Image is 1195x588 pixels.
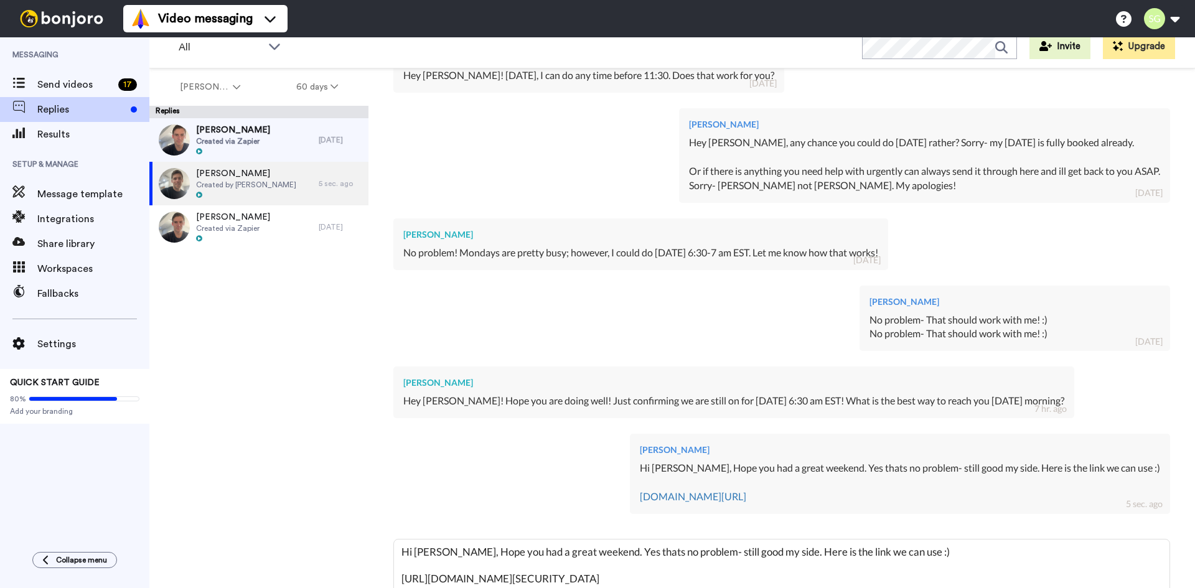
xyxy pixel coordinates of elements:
[196,136,270,146] span: Created via Zapier
[319,222,362,232] div: [DATE]
[37,127,149,142] span: Results
[149,205,368,249] a: [PERSON_NAME]Created via Zapier[DATE]
[1103,34,1175,59] button: Upgrade
[37,286,149,301] span: Fallbacks
[869,327,1160,341] div: No problem- That should work with me! :)
[640,490,746,502] a: [DOMAIN_NAME][URL]
[37,102,126,117] span: Replies
[403,228,878,241] div: [PERSON_NAME]
[10,406,139,416] span: Add your branding
[159,168,190,199] img: d2922a42-c3a6-4ff4-ac10-d308b2ff329d-thumb.jpg
[196,167,296,180] span: [PERSON_NAME]
[749,77,777,90] div: [DATE]
[56,555,107,565] span: Collapse menu
[37,337,149,352] span: Settings
[1126,498,1163,510] div: 5 sec. ago
[118,78,137,91] div: 17
[149,118,368,162] a: [PERSON_NAME]Created via Zapier[DATE]
[149,106,368,118] div: Replies
[37,212,149,226] span: Integrations
[37,187,149,202] span: Message template
[869,313,1160,327] div: No problem- That should work with me! :)
[131,9,151,29] img: vm-color.svg
[640,444,1160,456] div: [PERSON_NAME]
[689,118,1160,131] div: [PERSON_NAME]
[149,162,368,205] a: [PERSON_NAME]Created by [PERSON_NAME]5 sec. ago
[196,180,296,190] span: Created by [PERSON_NAME]
[1135,187,1163,199] div: [DATE]
[10,378,100,387] span: QUICK START GUIDE
[853,254,881,266] div: [DATE]
[196,124,270,136] span: [PERSON_NAME]
[403,68,774,83] div: Hey [PERSON_NAME]! [DATE], I can do any time before 11:30. Does that work for you?
[180,81,230,93] span: [PERSON_NAME]
[152,76,268,98] button: [PERSON_NAME]
[869,296,1160,308] div: [PERSON_NAME]
[37,77,113,92] span: Send videos
[37,236,149,251] span: Share library
[1034,403,1067,415] div: 7 hr. ago
[403,246,878,260] div: No problem! Mondays are pretty busy; however, I could do [DATE] 6:30-7 am EST. Let me know how th...
[1135,335,1163,348] div: [DATE]
[319,135,362,145] div: [DATE]
[268,76,366,98] button: 60 days
[32,552,117,568] button: Collapse menu
[10,394,26,404] span: 80%
[159,124,190,156] img: 8b7cd22e-764e-42d2-836d-d0693971deaf-thumb.jpg
[689,136,1160,179] div: Hey [PERSON_NAME], any chance you could do [DATE] rather? Sorry- my [DATE] is fully booked alread...
[403,394,1064,408] div: Hey [PERSON_NAME]! Hope you are doing well! Just confirming we are still on for [DATE] 6:30 am ES...
[640,461,1160,504] div: Hi [PERSON_NAME], Hope you had a great weekend. Yes thats no problem- still good my side. Here is...
[37,261,149,276] span: Workspaces
[179,40,262,55] span: All
[403,376,1064,389] div: [PERSON_NAME]
[158,10,253,27] span: Video messaging
[1029,34,1090,59] button: Invite
[319,179,362,189] div: 5 sec. ago
[689,179,1160,193] div: Sorry- [PERSON_NAME] not [PERSON_NAME]. My apologies!
[159,212,190,243] img: 2ccaa6a6-0029-41ea-b673-1375e32edc8d-thumb.jpg
[15,10,108,27] img: bj-logo-header-white.svg
[196,211,270,223] span: [PERSON_NAME]
[196,223,270,233] span: Created via Zapier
